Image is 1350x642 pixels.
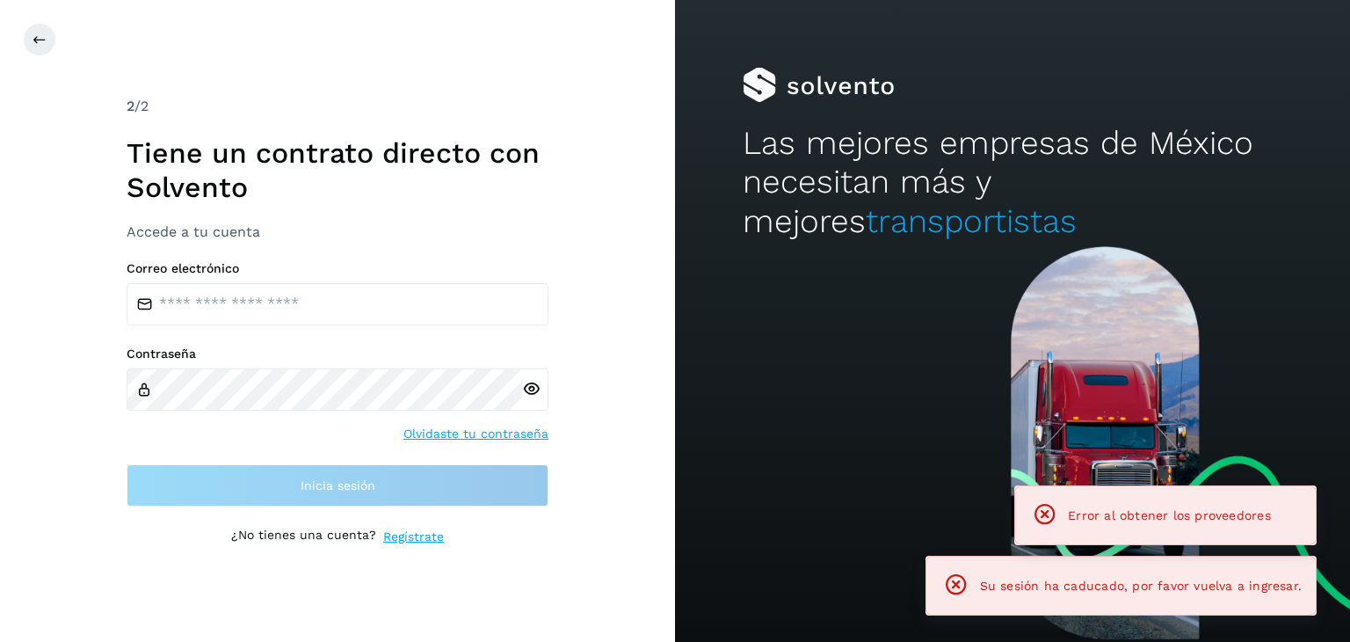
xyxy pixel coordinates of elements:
[301,479,375,492] span: Inicia sesión
[866,202,1077,240] span: transportistas
[1068,508,1271,522] span: Error al obtener los proveedores
[127,96,548,117] div: /2
[127,261,548,276] label: Correo electrónico
[980,579,1302,593] span: Su sesión ha caducado, por favor vuelva a ingresar.
[127,347,548,361] label: Contraseña
[127,223,548,240] h3: Accede a tu cuenta
[231,528,376,546] p: ¿No tienes una cuenta?
[383,528,444,546] a: Regístrate
[127,464,548,507] button: Inicia sesión
[127,136,548,204] h1: Tiene un contrato directo con Solvento
[743,124,1282,241] h2: Las mejores empresas de México necesitan más y mejores
[127,98,134,114] span: 2
[403,425,548,443] a: Olvidaste tu contraseña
